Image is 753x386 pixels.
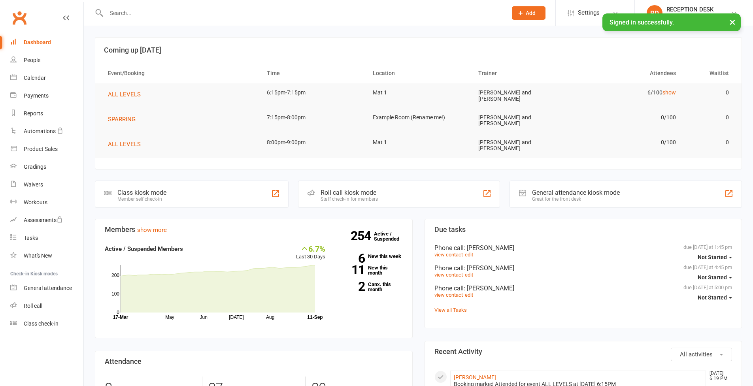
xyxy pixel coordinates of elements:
strong: 2 [337,281,365,292]
span: Signed in successfully. [610,19,674,26]
th: Event/Booking [101,63,260,83]
a: 11New this month [337,265,403,275]
div: RD [647,5,662,21]
div: Class kiosk mode [117,189,166,196]
button: × [725,13,740,30]
span: : [PERSON_NAME] [464,244,514,252]
a: edit [465,292,473,298]
span: SPARRING [108,116,136,123]
div: People [24,57,40,63]
h3: Recent Activity [434,348,732,356]
strong: Active / Suspended Members [105,245,183,252]
button: All activities [671,348,732,361]
div: Last 30 Days [296,244,325,261]
span: Not Started [698,254,727,260]
span: ALL LEVELS [108,141,141,148]
div: Workouts [24,199,47,205]
a: People [10,51,83,69]
button: ALL LEVELS [108,90,146,99]
th: Trainer [471,63,577,83]
strong: 254 [351,230,374,242]
a: Class kiosk mode [10,315,83,333]
button: SPARRING [108,115,141,124]
a: view contact [434,292,463,298]
span: ALL LEVELS [108,91,141,98]
td: Mat 1 [366,133,472,152]
a: View all Tasks [434,307,467,313]
time: [DATE] 6:19 PM [706,371,732,381]
td: 0 [683,133,736,152]
td: 6/100 [577,83,683,102]
button: ALL LEVELS [108,139,146,149]
div: General attendance [24,285,72,291]
div: RECEPTION DESK [666,6,713,13]
a: Roll call [10,297,83,315]
a: show more [137,226,167,233]
th: Time [260,63,366,83]
td: Example Room (Rename me!) [366,108,472,127]
td: 0/100 [577,108,683,127]
div: What's New [24,252,52,259]
a: view contact [434,252,463,258]
a: Payments [10,87,83,105]
td: [PERSON_NAME] and [PERSON_NAME] [471,133,577,158]
td: 6:15pm-7:15pm [260,83,366,102]
div: Class check-in [24,320,59,327]
span: Add [526,10,536,16]
a: Workouts [10,194,83,211]
a: show [662,89,676,96]
a: Reports [10,105,83,122]
div: Roll call [24,303,42,309]
th: Location [366,63,472,83]
span: : [PERSON_NAME] [464,264,514,272]
td: Mat 1 [366,83,472,102]
span: : [PERSON_NAME] [464,284,514,292]
a: view contact [434,272,463,278]
div: 6.7% [296,244,325,253]
div: Reports [24,110,43,117]
div: Phone call [434,284,732,292]
div: Member self check-in [117,196,166,202]
a: Tasks [10,229,83,247]
input: Search... [104,8,502,19]
div: Gradings [24,164,46,170]
h3: Attendance [105,358,403,365]
span: Not Started [698,294,727,301]
a: Dashboard [10,34,83,51]
th: Waitlist [683,63,736,83]
div: Tasks [24,235,38,241]
a: Assessments [10,211,83,229]
button: Not Started [698,270,732,284]
a: Product Sales [10,140,83,158]
td: [PERSON_NAME] and [PERSON_NAME] [471,108,577,133]
a: 2Canx. this month [337,282,403,292]
a: General attendance kiosk mode [10,279,83,297]
a: What's New [10,247,83,265]
td: 0 [683,83,736,102]
div: Waivers [24,181,43,188]
div: Great for the front desk [532,196,620,202]
div: Roll call kiosk mode [321,189,378,196]
div: Staff check-in for members [321,196,378,202]
span: All activities [680,351,713,358]
h3: Coming up [DATE] [104,46,733,54]
h3: Members [105,226,403,233]
button: Add [512,6,545,20]
td: [PERSON_NAME] and [PERSON_NAME] [471,83,577,108]
a: Calendar [10,69,83,87]
div: Phone call [434,264,732,272]
strong: 6 [337,252,365,264]
a: Clubworx [9,8,29,28]
span: Settings [578,4,600,22]
div: General attendance kiosk mode [532,189,620,196]
div: Trinity BJJ Pty Ltd [666,13,713,20]
span: Not Started [698,274,727,281]
h3: Due tasks [434,226,732,233]
a: edit [465,272,473,278]
div: Calendar [24,75,46,81]
a: Automations [10,122,83,140]
strong: 11 [337,264,365,276]
a: [PERSON_NAME] [454,374,496,380]
div: Phone call [434,244,732,252]
td: 0 [683,108,736,127]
